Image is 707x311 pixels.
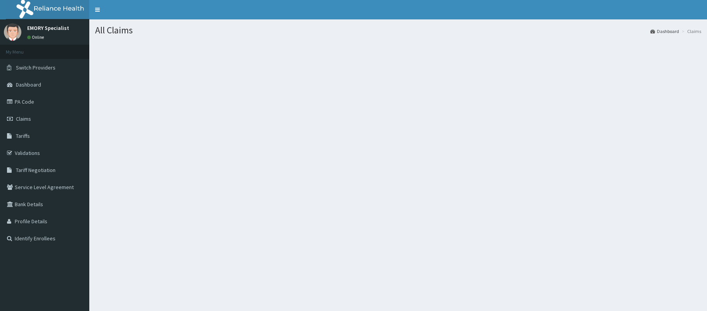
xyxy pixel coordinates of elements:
[16,167,56,174] span: Tariff Negotiation
[650,28,679,35] a: Dashboard
[27,35,46,40] a: Online
[16,132,30,139] span: Tariffs
[16,81,41,88] span: Dashboard
[27,25,69,31] p: EMORY Specialist
[16,115,31,122] span: Claims
[4,23,21,41] img: User Image
[16,64,56,71] span: Switch Providers
[680,28,701,35] li: Claims
[95,25,701,35] h1: All Claims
